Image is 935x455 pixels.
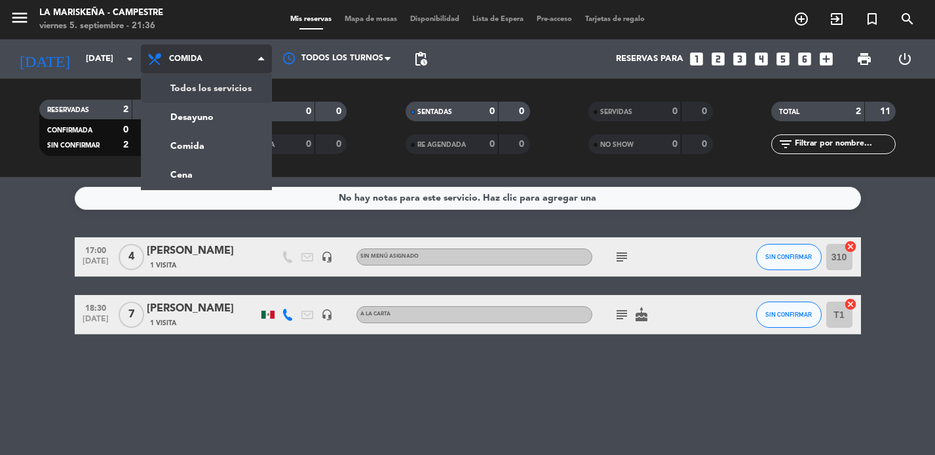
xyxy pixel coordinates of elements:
[119,302,144,328] span: 7
[688,50,705,68] i: looks_one
[702,140,710,149] strong: 0
[336,107,344,116] strong: 0
[413,51,429,67] span: pending_actions
[122,51,138,67] i: arrow_drop_down
[123,105,128,114] strong: 2
[864,11,880,27] i: turned_in_not
[79,242,112,257] span: 17:00
[702,107,710,116] strong: 0
[672,140,677,149] strong: 0
[818,50,835,68] i: add_box
[765,311,812,318] span: SIN CONFIRMAR
[756,302,822,328] button: SIN CONFIRMAR
[321,309,333,321] i: headset_mic
[306,107,311,116] strong: 0
[47,107,89,113] span: RESERVADAS
[519,107,527,116] strong: 0
[142,74,271,103] a: Todos los servicios
[10,45,79,73] i: [DATE]
[142,103,271,132] a: Desayuno
[147,243,258,260] div: [PERSON_NAME]
[10,8,29,28] i: menu
[779,109,799,115] span: TOTAL
[900,11,915,27] i: search
[79,257,112,272] span: [DATE]
[844,298,857,311] i: cancel
[10,8,29,32] button: menu
[150,318,176,328] span: 1 Visita
[793,11,809,27] i: add_circle_outline
[880,107,893,116] strong: 11
[417,109,452,115] span: SENTADAS
[39,7,163,20] div: La Mariskeña - Campestre
[778,136,793,152] i: filter_list
[404,16,466,23] span: Disponibilidad
[519,140,527,149] strong: 0
[600,109,632,115] span: SERVIDAS
[489,107,495,116] strong: 0
[360,254,419,259] span: Sin menú asignado
[123,125,128,134] strong: 0
[731,50,748,68] i: looks_3
[579,16,651,23] span: Tarjetas de regalo
[306,140,311,149] strong: 0
[796,50,813,68] i: looks_6
[47,127,92,134] span: CONFIRMADA
[360,311,391,317] span: A LA CARTA
[897,51,913,67] i: power_settings_new
[284,16,338,23] span: Mis reservas
[600,142,634,148] span: NO SHOW
[142,161,271,189] a: Cena
[614,307,630,323] i: subject
[169,54,202,64] span: Comida
[147,300,258,317] div: [PERSON_NAME]
[793,137,895,151] input: Filtrar por nombre...
[119,244,144,270] span: 4
[856,107,861,116] strong: 2
[829,11,845,27] i: exit_to_app
[765,253,812,260] span: SIN CONFIRMAR
[339,191,596,206] div: No hay notas para este servicio. Haz clic para agregar una
[123,140,128,149] strong: 2
[616,54,683,64] span: Reservas para
[614,249,630,265] i: subject
[336,140,344,149] strong: 0
[466,16,530,23] span: Lista de Espera
[79,300,112,315] span: 18:30
[774,50,792,68] i: looks_5
[756,244,822,270] button: SIN CONFIRMAR
[321,251,333,263] i: headset_mic
[844,240,857,253] i: cancel
[39,20,163,33] div: viernes 5. septiembre - 21:36
[142,132,271,161] a: Comida
[417,142,466,148] span: RE AGENDADA
[47,142,100,149] span: SIN CONFIRMAR
[856,51,872,67] span: print
[338,16,404,23] span: Mapa de mesas
[710,50,727,68] i: looks_two
[885,39,925,79] div: LOG OUT
[634,307,649,323] i: cake
[672,107,677,116] strong: 0
[753,50,770,68] i: looks_4
[150,260,176,271] span: 1 Visita
[79,315,112,330] span: [DATE]
[489,140,495,149] strong: 0
[530,16,579,23] span: Pre-acceso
